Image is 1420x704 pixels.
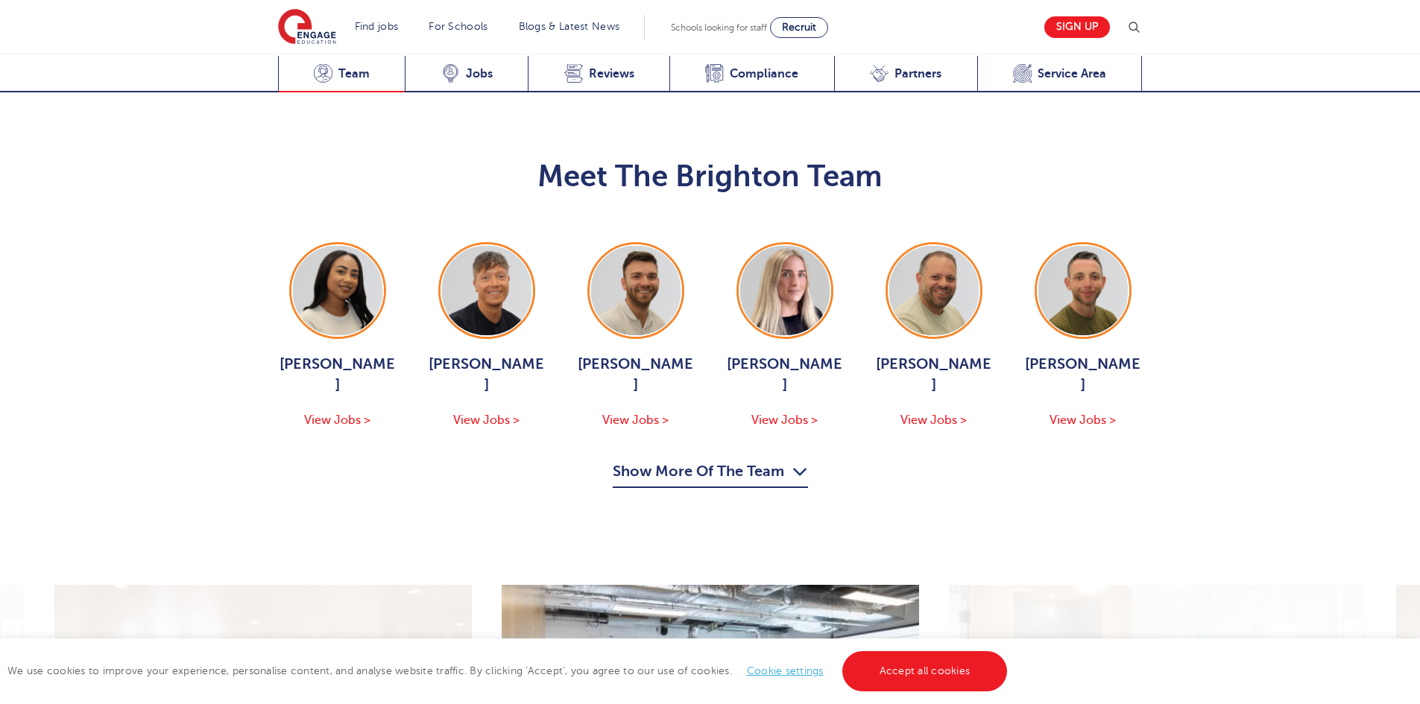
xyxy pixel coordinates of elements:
[1023,242,1143,430] a: [PERSON_NAME] View Jobs >
[519,21,620,32] a: Blogs & Latest News
[874,354,994,396] span: [PERSON_NAME]
[278,9,336,46] img: Engage Education
[278,242,397,430] a: [PERSON_NAME] View Jobs >
[1023,354,1143,396] span: [PERSON_NAME]
[427,242,546,430] a: [PERSON_NAME] View Jobs >
[671,22,767,33] span: Schools looking for staff
[730,66,798,81] span: Compliance
[842,651,1008,691] a: Accept all cookies
[338,66,370,81] span: Team
[429,21,487,32] a: For Schools
[889,246,979,335] img: Paul Tricker
[466,66,493,81] span: Jobs
[293,246,382,335] img: Mia Menson
[725,242,845,430] a: [PERSON_NAME] View Jobs >
[770,17,828,38] a: Recruit
[1038,66,1106,81] span: Service Area
[304,413,370,427] span: View Jobs >
[900,413,967,427] span: View Jobs >
[405,56,528,92] a: Jobs
[725,354,845,396] span: [PERSON_NAME]
[1044,16,1110,38] a: Sign up
[427,354,546,396] span: [PERSON_NAME]
[528,56,669,92] a: Reviews
[278,159,1143,194] h2: Meet The Brighton Team
[894,66,941,81] span: Partners
[1050,413,1116,427] span: View Jobs >
[453,413,520,427] span: View Jobs >
[278,354,397,396] span: [PERSON_NAME]
[834,56,977,92] a: Partners
[591,246,681,335] img: Josh Hausdoerfer
[669,56,834,92] a: Compliance
[613,460,808,488] button: Show More Of The Team
[442,246,531,335] img: Aaron Blackwell
[782,22,816,33] span: Recruit
[751,413,818,427] span: View Jobs >
[7,665,1011,676] span: We use cookies to improve your experience, personalise content, and analyse website traffic. By c...
[589,66,634,81] span: Reviews
[977,56,1143,92] a: Service Area
[874,242,994,430] a: [PERSON_NAME] View Jobs >
[355,21,399,32] a: Find jobs
[740,246,830,335] img: Megan Parsons
[278,56,406,92] a: Team
[576,242,695,430] a: [PERSON_NAME] View Jobs >
[747,665,824,676] a: Cookie settings
[1038,246,1128,335] img: Ryan Simmons
[602,413,669,427] span: View Jobs >
[576,354,695,396] span: [PERSON_NAME]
